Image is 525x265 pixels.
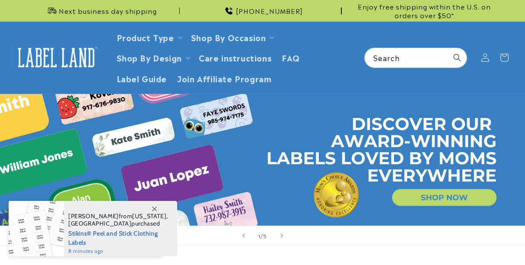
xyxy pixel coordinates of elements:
span: Join Affiliate Program [177,73,271,83]
summary: Product Type [111,27,186,47]
span: [PHONE_NUMBER] [236,6,303,15]
summary: Shop By Design [111,47,194,68]
span: from , purchased [68,213,168,227]
a: Product Type [117,31,174,43]
span: [PERSON_NAME] [68,212,119,220]
a: Label Land [10,41,103,74]
a: Join Affiliate Program [172,68,277,88]
span: Shop By Occasion [191,32,266,42]
button: Next slide [272,226,291,245]
iframe: Gorgias live chat messenger [439,228,516,256]
button: Previous slide [234,226,253,245]
a: FAQ [277,47,305,68]
span: 5 [263,231,267,240]
button: Search [448,48,467,67]
span: FAQ [282,52,300,62]
span: [GEOGRAPHIC_DATA] [68,220,131,227]
a: Label Guide [111,68,172,88]
span: Enjoy free shipping within the U.S. on orders over $50* [345,2,503,19]
summary: Shop By Occasion [186,27,278,47]
span: Next business day shipping [59,6,157,15]
span: [US_STATE] [132,212,166,220]
span: / [261,231,263,240]
span: 1 [258,231,261,240]
img: Label Land [13,44,99,71]
span: Care instructions [199,52,271,62]
a: Care instructions [194,47,277,68]
a: Shop By Design [117,52,182,63]
span: Label Guide [117,73,167,83]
